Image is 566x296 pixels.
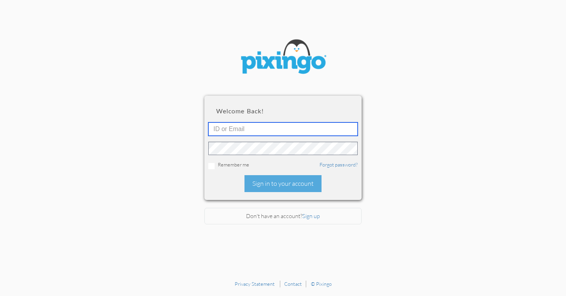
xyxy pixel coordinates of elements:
a: Forgot password? [320,161,358,168]
div: Remember me [208,161,358,169]
img: pixingo logo [236,35,330,80]
h2: Welcome back! [216,107,350,115]
div: Don't have an account? [204,208,362,225]
a: Contact [284,281,302,287]
input: ID or Email [208,122,358,136]
a: © Pixingo [311,281,332,287]
div: Sign in to your account [244,175,322,192]
a: Sign up [302,213,320,219]
a: Privacy Statement [235,281,275,287]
